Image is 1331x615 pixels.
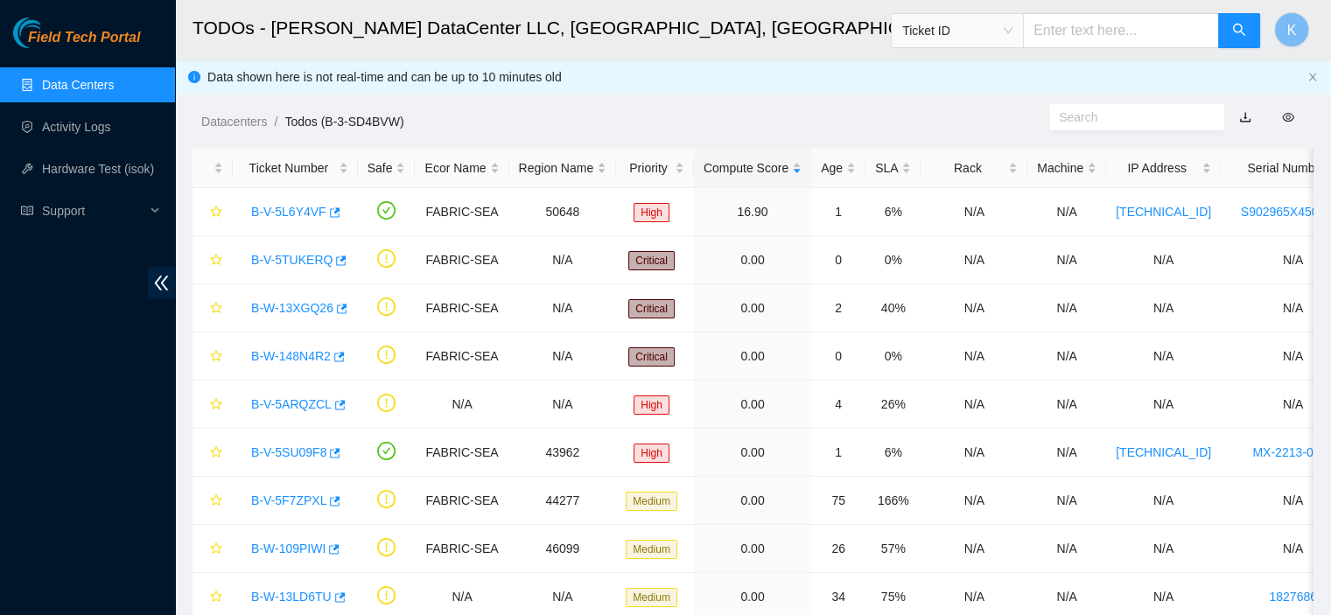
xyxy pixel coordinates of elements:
span: High [634,395,669,415]
span: star [210,206,222,220]
span: exclamation-circle [377,346,396,364]
span: read [21,205,33,217]
td: 4 [811,381,865,429]
td: N/A [1106,525,1221,573]
td: 6% [865,429,921,477]
span: search [1232,23,1246,39]
span: High [634,203,669,222]
span: star [210,350,222,364]
span: star [210,542,222,556]
a: B-W-13LD6TU [251,590,332,604]
a: Todos (B-3-SD4BVW) [284,115,403,129]
td: 0.00 [694,284,811,332]
td: 0.00 [694,429,811,477]
button: star [202,342,223,370]
button: star [202,486,223,514]
a: B-V-5ARQZCL [251,397,332,411]
td: FABRIC-SEA [415,477,508,525]
span: eye [1282,111,1294,123]
a: B-W-13XGQ26 [251,301,333,315]
span: double-left [148,267,175,299]
td: N/A [921,284,1027,332]
td: N/A [509,332,617,381]
button: star [202,438,223,466]
td: 44277 [509,477,617,525]
button: star [202,390,223,418]
a: Hardware Test (isok) [42,162,154,176]
button: K [1274,12,1309,47]
a: [TECHNICAL_ID] [1116,205,1211,219]
img: Akamai Technologies [13,17,88,48]
td: N/A [1106,381,1221,429]
td: N/A [1027,381,1106,429]
td: 57% [865,525,921,573]
td: FABRIC-SEA [415,236,508,284]
td: N/A [509,381,617,429]
span: exclamation-circle [377,249,396,268]
span: Critical [628,251,675,270]
a: 1827686 [1269,590,1317,604]
td: N/A [1027,429,1106,477]
span: exclamation-circle [377,490,396,508]
button: search [1218,13,1260,48]
td: N/A [921,381,1027,429]
a: B-V-5SU09F8 [251,445,326,459]
span: / [274,115,277,129]
td: 0% [865,332,921,381]
span: Critical [628,347,675,367]
td: 26 [811,525,865,573]
td: 46099 [509,525,617,573]
td: FABRIC-SEA [415,284,508,332]
td: 1 [811,188,865,236]
td: 0.00 [694,381,811,429]
td: N/A [1027,236,1106,284]
span: High [634,444,669,463]
span: Support [42,193,145,228]
td: 0.00 [694,236,811,284]
td: N/A [1106,332,1221,381]
td: 0% [865,236,921,284]
a: Activity Logs [42,120,111,134]
a: B-V-5TUKERQ [251,253,333,267]
span: star [210,591,222,605]
td: FABRIC-SEA [415,188,508,236]
td: 1 [811,429,865,477]
span: star [210,398,222,412]
button: close [1307,72,1318,83]
span: exclamation-circle [377,538,396,556]
a: Akamai TechnologiesField Tech Portal [13,31,140,54]
td: 40% [865,284,921,332]
span: Medium [626,588,677,607]
span: star [210,446,222,460]
span: star [210,302,222,316]
a: B-W-109PIWI [251,542,326,556]
td: 43962 [509,429,617,477]
td: 2 [811,284,865,332]
td: 75 [811,477,865,525]
a: B-W-148N4R2 [251,349,331,363]
td: N/A [415,381,508,429]
td: 0.00 [694,332,811,381]
td: N/A [1106,477,1221,525]
td: N/A [921,429,1027,477]
td: 50648 [509,188,617,236]
input: Enter text here... [1023,13,1219,48]
td: 0 [811,332,865,381]
a: B-V-5F7ZPXL [251,493,326,507]
td: 0.00 [694,477,811,525]
input: Search [1059,108,1201,127]
td: N/A [921,525,1027,573]
td: N/A [1027,477,1106,525]
td: N/A [509,284,617,332]
a: Data Centers [42,78,114,92]
span: star [210,494,222,508]
span: Critical [628,299,675,318]
td: FABRIC-SEA [415,332,508,381]
button: star [202,294,223,322]
td: 6% [865,188,921,236]
span: K [1287,19,1297,41]
span: exclamation-circle [377,586,396,605]
td: 26% [865,381,921,429]
td: N/A [921,332,1027,381]
td: FABRIC-SEA [415,429,508,477]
